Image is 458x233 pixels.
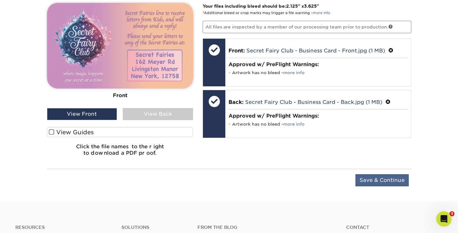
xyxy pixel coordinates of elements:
div: View Back [123,108,193,120]
li: Artwork has no bleed - [229,70,408,75]
a: Secret Fairy Club - Business Card - Back.jpg (1 MB) [245,99,382,105]
label: View Guides [47,127,193,137]
h4: From the Blog [198,225,329,230]
span: Front: [229,48,245,54]
strong: Your files including bleed should be: " x " [203,4,319,9]
iframe: Intercom live chat [436,211,452,227]
h4: Approved w/ PreFlight Warnings: [229,61,408,67]
span: 3.625 [304,4,317,9]
div: Front [47,88,193,102]
span: 3 [449,211,454,216]
h4: Resources [15,225,112,230]
h4: Approved w/ PreFlight Warnings: [229,113,408,119]
h6: Click the file names to the right to download a PDF proof. [47,144,193,161]
h4: Solutions [121,225,188,230]
a: more info [313,11,330,15]
input: Save & Continue [355,174,409,186]
a: more info [283,70,305,75]
li: Artwork has no bleed - [229,121,408,127]
span: Back: [229,99,244,105]
div: View Front [47,108,117,120]
span: 2.125 [286,4,298,9]
a: Contact [346,225,443,230]
a: more info [283,122,305,127]
a: Secret Fairy Club - Business Card - Front.jpg (1 MB) [246,48,385,54]
p: All files are inspected by a member of our processing team prior to production. [203,21,411,33]
small: *Additional bleed or crop marks may trigger a file warning – [203,11,330,15]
